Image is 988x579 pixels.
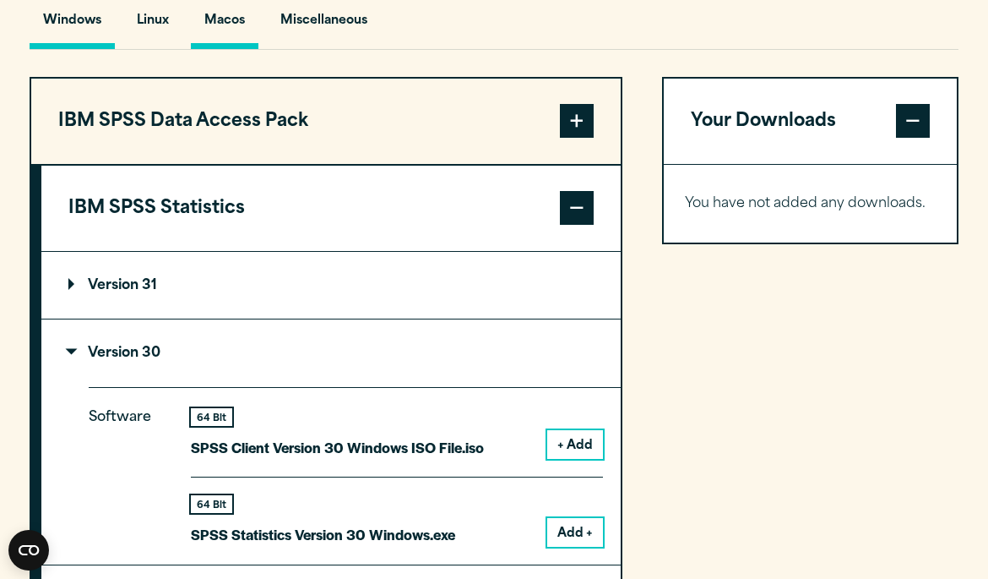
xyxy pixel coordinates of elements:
[664,79,957,164] button: Your Downloads
[685,192,936,216] p: You have not added any downloads.
[664,164,957,243] div: Your Downloads
[191,522,455,547] p: SPSS Statistics Version 30 Windows.exe
[41,166,621,251] button: IBM SPSS Statistics
[31,79,621,164] button: IBM SPSS Data Access Pack
[8,530,49,571] button: Open CMP widget
[547,430,603,459] button: + Add
[41,252,621,319] summary: Version 31
[123,1,182,49] button: Linux
[68,279,157,292] p: Version 31
[547,518,603,547] button: Add +
[191,435,484,460] p: SPSS Client Version 30 Windows ISO File.iso
[191,495,232,513] div: 64 Bit
[267,1,381,49] button: Miscellaneous
[68,347,160,360] p: Version 30
[191,408,232,426] div: 64 Bit
[191,1,258,49] button: Macos
[41,320,621,386] summary: Version 30
[89,406,165,533] p: Software
[30,1,115,49] button: Windows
